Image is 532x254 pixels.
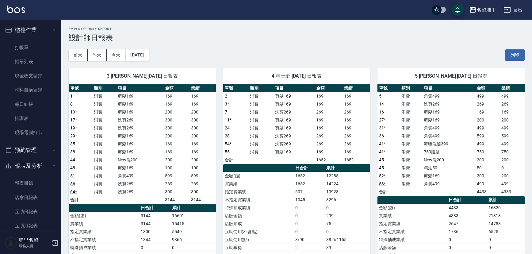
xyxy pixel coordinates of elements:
td: 16320 [487,204,525,212]
td: 消費 [400,180,422,188]
a: 38 [70,149,75,154]
td: 169 [315,92,343,100]
a: 55 [225,149,230,154]
a: 35 [70,141,75,146]
td: 角質499 [422,92,475,100]
td: 200 [189,132,216,140]
td: 指定實業績 [69,228,139,236]
td: 消費 [400,172,422,180]
td: 消費 [400,108,422,116]
td: 21313 [487,212,525,220]
td: 3144 [139,220,170,228]
td: 消費 [92,156,116,164]
th: 金額 [315,84,343,92]
td: 300 [163,116,189,124]
td: 169 [343,124,370,132]
td: 消費 [92,172,116,180]
td: 269 [163,180,189,188]
td: 不指定實業績 [223,196,294,204]
button: 列印 [505,49,525,61]
img: Person [5,237,17,249]
td: 0 [500,164,525,172]
td: 消費 [400,148,422,156]
td: 169 [163,148,189,156]
td: 39 [325,244,370,252]
td: 合計 [377,188,400,196]
button: 預約管理 [2,142,59,158]
td: 300 [163,188,189,196]
th: 累計 [170,204,216,212]
td: 消費 [400,156,422,164]
td: 剪髮169 [116,108,163,116]
td: 剪髮169 [422,172,475,180]
td: 14788 [487,220,525,228]
th: 項目 [116,84,163,92]
span: 4 林士珽 [DATE] 日報表 [231,73,363,79]
td: 0 [170,244,216,252]
td: 店販抽成 [223,220,294,228]
th: 金額 [475,84,500,92]
td: 599 [163,172,189,180]
div: 名留埔里 [477,6,496,14]
td: 洗剪269 [422,100,475,108]
a: 報表目錄 [2,176,59,190]
th: 業績 [189,84,216,92]
td: 4383 [447,212,487,220]
td: 消費 [400,100,422,108]
button: 櫃檯作業 [2,22,59,38]
button: 前天 [69,49,88,61]
td: 消費 [400,164,422,172]
td: 169 [315,124,343,132]
td: 0 [447,244,487,252]
td: 3296 [325,196,370,204]
td: 0 [487,236,525,244]
td: 消費 [400,140,422,148]
button: 名留埔里 [467,4,499,16]
th: 日合計 [294,164,325,172]
td: 4383 [500,188,525,196]
td: 169 [189,140,216,148]
td: 169 [343,148,370,156]
td: 200 [475,172,500,180]
td: 50 [475,164,500,172]
td: 169 [189,100,216,108]
td: 消費 [248,108,274,116]
td: 金額(虛) [69,212,139,220]
td: 750護髮 [422,148,475,156]
table: a dense table [69,84,216,204]
td: 299 [325,212,370,220]
td: 38.5/1155 [325,236,370,244]
a: 14 [379,102,384,106]
td: 消費 [248,148,274,156]
td: 499 [500,140,525,148]
a: 互助日報表 [2,205,59,219]
a: 1 [70,94,73,98]
td: 6525 [487,228,525,236]
td: 消費 [92,164,116,172]
td: 0 [294,220,325,228]
a: 2 [225,94,227,98]
h2: Employee Daily Report [69,27,525,31]
td: 1652 [315,156,343,164]
button: 報表及分析 [2,158,59,174]
td: 消費 [92,132,116,140]
a: 44 [70,157,75,162]
td: 4433 [447,204,487,212]
td: 互助獲得 [223,244,294,252]
td: 消費 [400,132,422,140]
td: 0 [487,244,525,252]
button: [DATE] [125,49,149,61]
td: 金額(虛) [223,172,294,180]
table: a dense table [223,84,370,164]
a: 56 [70,181,75,186]
td: 消費 [92,188,116,196]
td: 14224 [325,180,370,188]
td: 剪髮169 [274,92,315,100]
th: 項目 [422,84,475,92]
td: 300 [163,124,189,132]
td: 洗剪269 [116,188,163,196]
td: 2647 [447,220,487,228]
td: 169 [315,116,343,124]
td: 2 [294,244,325,252]
td: 169 [189,148,216,156]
